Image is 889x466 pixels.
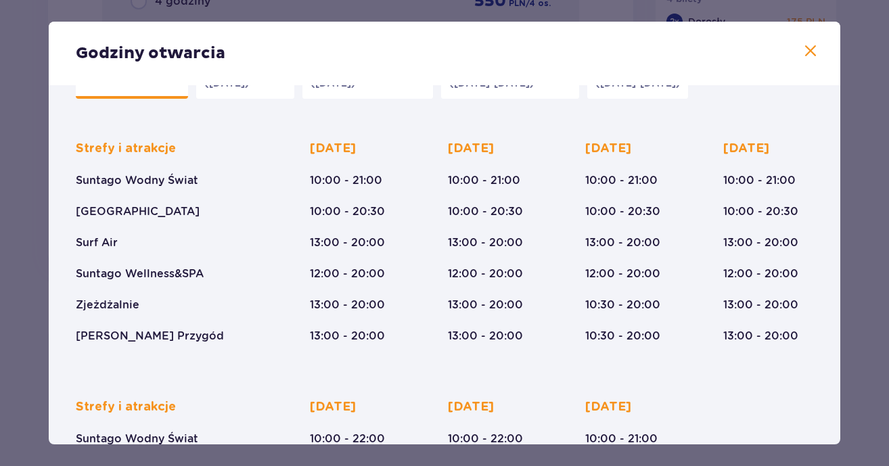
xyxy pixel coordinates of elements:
[448,432,523,446] p: 10:00 - 22:00
[448,298,523,312] p: 13:00 - 20:00
[76,43,225,64] p: Godziny otwarcia
[723,235,798,250] p: 13:00 - 20:00
[76,329,224,344] p: [PERSON_NAME] Przygód
[448,141,494,157] p: [DATE]
[310,204,385,219] p: 10:00 - 20:30
[76,432,198,446] p: Suntago Wodny Świat
[723,173,796,188] p: 10:00 - 21:00
[76,141,176,157] p: Strefy i atrakcje
[76,204,200,219] p: [GEOGRAPHIC_DATA]
[585,204,660,219] p: 10:00 - 20:30
[585,266,660,281] p: 12:00 - 20:00
[76,266,204,281] p: Suntago Wellness&SPA
[585,399,631,415] p: [DATE]
[310,235,385,250] p: 13:00 - 20:00
[76,173,198,188] p: Suntago Wodny Świat
[723,204,798,219] p: 10:00 - 20:30
[448,399,494,415] p: [DATE]
[585,298,660,312] p: 10:30 - 20:00
[448,266,523,281] p: 12:00 - 20:00
[723,141,769,157] p: [DATE]
[310,432,385,446] p: 10:00 - 22:00
[310,399,356,415] p: [DATE]
[448,329,523,344] p: 13:00 - 20:00
[585,432,658,446] p: 10:00 - 21:00
[310,173,382,188] p: 10:00 - 21:00
[585,329,660,344] p: 10:30 - 20:00
[723,298,798,312] p: 13:00 - 20:00
[76,399,176,415] p: Strefy i atrakcje
[310,298,385,312] p: 13:00 - 20:00
[310,266,385,281] p: 12:00 - 20:00
[585,141,631,157] p: [DATE]
[723,266,798,281] p: 12:00 - 20:00
[310,141,356,157] p: [DATE]
[723,329,798,344] p: 13:00 - 20:00
[448,173,520,188] p: 10:00 - 21:00
[448,204,523,219] p: 10:00 - 20:30
[448,235,523,250] p: 13:00 - 20:00
[585,173,658,188] p: 10:00 - 21:00
[76,235,118,250] p: Surf Air
[310,329,385,344] p: 13:00 - 20:00
[585,235,660,250] p: 13:00 - 20:00
[76,298,139,312] p: Zjeżdżalnie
